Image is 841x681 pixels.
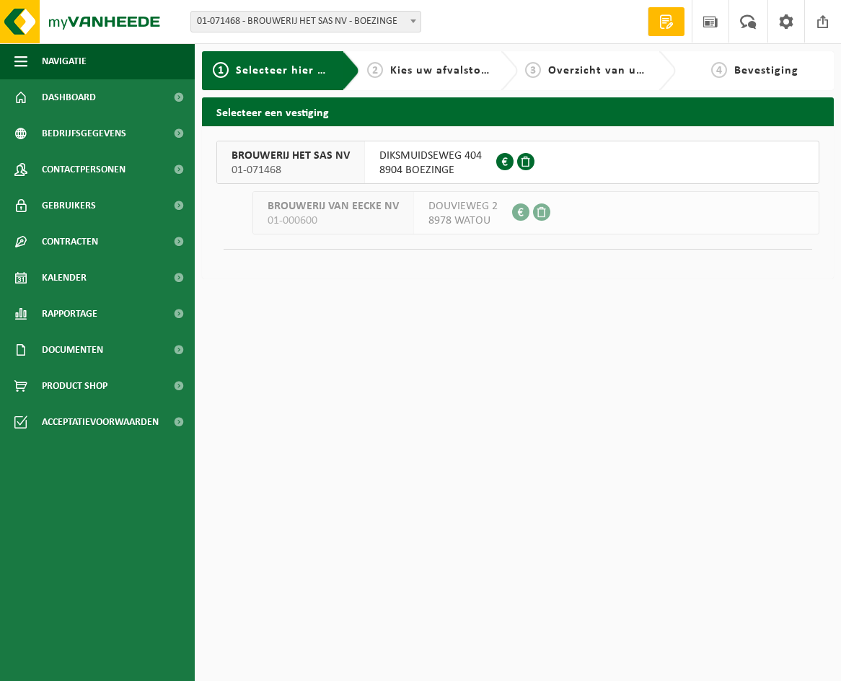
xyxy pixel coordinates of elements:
[428,214,498,228] span: 8978 WATOU
[379,149,482,163] span: DIKSMUIDSEWEG 404
[268,199,399,214] span: BROUWERIJ VAN EECKE NV
[190,11,421,32] span: 01-071468 - BROUWERIJ HET SAS NV - BOEZINGE
[42,404,159,440] span: Acceptatievoorwaarden
[428,199,498,214] span: DOUVIEWEG 2
[42,368,107,404] span: Product Shop
[42,43,87,79] span: Navigatie
[232,149,350,163] span: BROUWERIJ HET SAS NV
[232,163,350,177] span: 01-071468
[390,65,589,76] span: Kies uw afvalstoffen en recipiënten
[236,65,392,76] span: Selecteer hier een vestiging
[525,62,541,78] span: 3
[711,62,727,78] span: 4
[367,62,383,78] span: 2
[548,65,700,76] span: Overzicht van uw aanvraag
[42,151,126,188] span: Contactpersonen
[42,332,103,368] span: Documenten
[216,141,819,184] button: BROUWERIJ HET SAS NV 01-071468 DIKSMUIDSEWEG 4048904 BOEZINGE
[42,224,98,260] span: Contracten
[213,62,229,78] span: 1
[191,12,420,32] span: 01-071468 - BROUWERIJ HET SAS NV - BOEZINGE
[202,97,834,126] h2: Selecteer een vestiging
[42,296,97,332] span: Rapportage
[42,79,96,115] span: Dashboard
[42,260,87,296] span: Kalender
[379,163,482,177] span: 8904 BOEZINGE
[42,115,126,151] span: Bedrijfsgegevens
[268,214,399,228] span: 01-000600
[734,65,798,76] span: Bevestiging
[42,188,96,224] span: Gebruikers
